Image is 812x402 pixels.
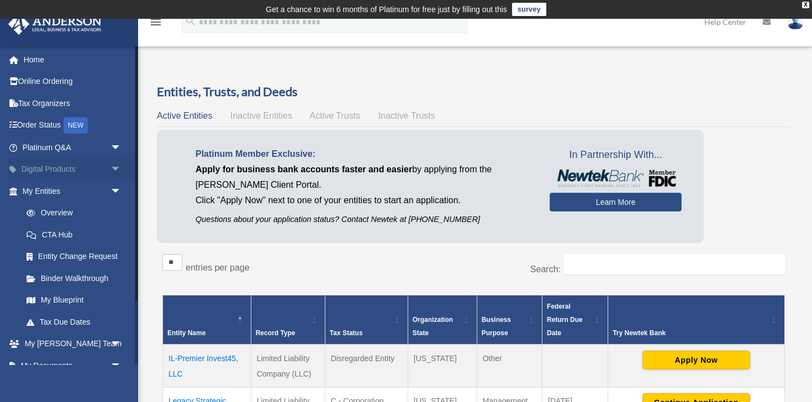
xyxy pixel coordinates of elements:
[251,295,325,345] th: Record Type: Activate to sort
[8,49,138,71] a: Home
[642,351,750,369] button: Apply Now
[8,180,133,202] a: My Entitiesarrow_drop_down
[149,19,162,29] a: menu
[378,111,435,120] span: Inactive Trusts
[8,114,138,137] a: Order StatusNEW
[413,316,453,337] span: Organization State
[15,289,133,311] a: My Blueprint
[266,3,507,16] div: Get a chance to win 6 months of Platinum for free just by filling out this
[802,2,809,8] div: close
[608,295,785,345] th: Try Newtek Bank : Activate to sort
[157,83,790,100] h3: Entities, Trusts, and Deeds
[555,170,676,187] img: NewtekBankLogoSM.png
[8,92,138,114] a: Tax Organizers
[542,295,608,345] th: Federal Return Due Date: Activate to sort
[8,158,138,181] a: Digital Productsarrow_drop_down
[8,71,138,93] a: Online Ordering
[512,3,546,16] a: survey
[408,345,477,388] td: [US_STATE]
[482,316,511,337] span: Business Purpose
[157,111,212,120] span: Active Entities
[167,329,205,337] span: Entity Name
[330,329,363,337] span: Tax Status
[163,345,251,388] td: IL-Premier Invest45, LLC
[163,295,251,345] th: Entity Name: Activate to invert sorting
[110,180,133,203] span: arrow_drop_down
[550,193,682,211] a: Learn More
[196,165,412,174] span: Apply for business bank accounts faster and easier
[408,295,477,345] th: Organization State: Activate to sort
[110,333,133,356] span: arrow_drop_down
[110,158,133,181] span: arrow_drop_down
[64,117,88,134] div: NEW
[186,263,250,272] label: entries per page
[149,15,162,29] i: menu
[8,333,138,355] a: My [PERSON_NAME] Teamarrow_drop_down
[196,162,533,193] p: by applying from the [PERSON_NAME] Client Portal.
[230,111,292,120] span: Inactive Entities
[5,13,105,35] img: Anderson Advisors Platinum Portal
[547,303,583,337] span: Federal Return Due Date
[110,136,133,159] span: arrow_drop_down
[550,146,682,164] span: In Partnership With...
[15,202,127,224] a: Overview
[15,311,133,333] a: Tax Due Dates
[325,295,408,345] th: Tax Status: Activate to sort
[310,111,361,120] span: Active Trusts
[15,246,133,268] a: Entity Change Request
[256,329,296,337] span: Record Type
[196,146,533,162] p: Platinum Member Exclusive:
[251,345,325,388] td: Limited Liability Company (LLC)
[530,265,561,274] label: Search:
[477,295,542,345] th: Business Purpose: Activate to sort
[196,213,533,226] p: Questions about your application status? Contact Newtek at [PHONE_NUMBER]
[15,267,133,289] a: Binder Walkthrough
[8,136,138,158] a: Platinum Q&Aarrow_drop_down
[184,15,197,27] i: search
[787,14,804,30] img: User Pic
[613,326,768,340] div: Try Newtek Bank
[477,345,542,388] td: Other
[325,345,408,388] td: Disregarded Entity
[15,224,133,246] a: CTA Hub
[8,355,138,377] a: My Documentsarrow_drop_down
[110,355,133,377] span: arrow_drop_down
[196,193,533,208] p: Click "Apply Now" next to one of your entities to start an application.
